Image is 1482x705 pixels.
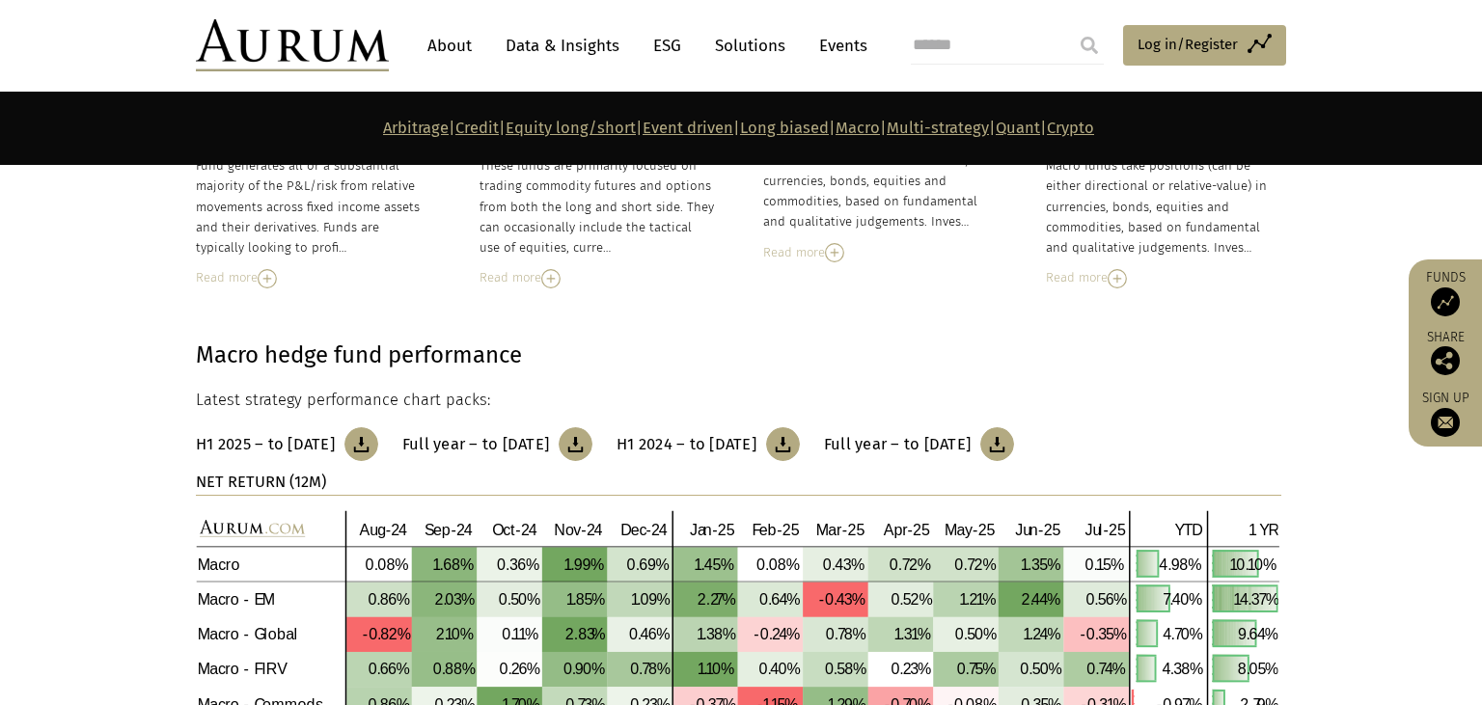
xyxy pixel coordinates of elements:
[980,427,1014,461] img: Download Article
[1418,390,1472,437] a: Sign up
[1046,267,1281,288] div: Read more
[617,435,756,454] h3: H1 2024 – to [DATE]
[196,473,326,491] strong: NET RETURN (12M)
[496,28,629,64] a: Data & Insights
[196,267,431,288] div: Read more
[196,388,1281,413] p: Latest strategy performance chart packs:
[258,269,277,288] img: Read More
[1431,408,1460,437] img: Sign up to our newsletter
[643,119,733,137] a: Event driven
[1418,269,1472,316] a: Funds
[196,435,335,454] h3: H1 2025 – to [DATE]
[836,119,880,137] a: Macro
[196,155,431,258] div: Fund generates all or a substantial majority of the P&L/risk from relative movements across fixed...
[559,427,592,461] img: Download Article
[383,119,1094,137] strong: | | | | | | | |
[196,427,378,461] a: H1 2025 – to [DATE]
[810,28,867,64] a: Events
[996,119,1040,137] a: Quant
[824,435,971,454] h3: Full year – to [DATE]
[541,269,561,288] img: Read More
[644,28,691,64] a: ESG
[763,242,999,263] div: Read more
[705,28,795,64] a: Solutions
[740,119,829,137] a: Long biased
[763,130,999,232] div: Macro funds take positions (can be either directional or relative-value) in currencies, bonds, eq...
[196,19,389,71] img: Aurum
[402,435,549,454] h3: Full year – to [DATE]
[1138,33,1238,56] span: Log in/Register
[1123,25,1286,66] a: Log in/Register
[887,119,989,137] a: Multi-strategy
[1431,346,1460,375] img: Share this post
[1431,287,1460,316] img: Access Funds
[1046,155,1281,258] div: Macro funds take positions (can be either directional or relative-value) in currencies, bonds, eq...
[1047,119,1094,137] a: Crypto
[418,28,481,64] a: About
[480,155,715,258] div: These funds are primarily focused on trading commodity futures and options from both the long and...
[480,267,715,288] div: Read more
[402,427,592,461] a: Full year – to [DATE]
[1108,269,1127,288] img: Read More
[766,427,800,461] img: Download Article
[506,119,636,137] a: Equity long/short
[825,243,844,262] img: Read More
[455,119,499,137] a: Credit
[824,427,1014,461] a: Full year – to [DATE]
[1418,331,1472,375] div: Share
[617,427,800,461] a: H1 2024 – to [DATE]
[383,119,449,137] a: Arbitrage
[1070,26,1109,65] input: Submit
[344,427,378,461] img: Download Article
[196,341,522,368] strong: Macro hedge fund performance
